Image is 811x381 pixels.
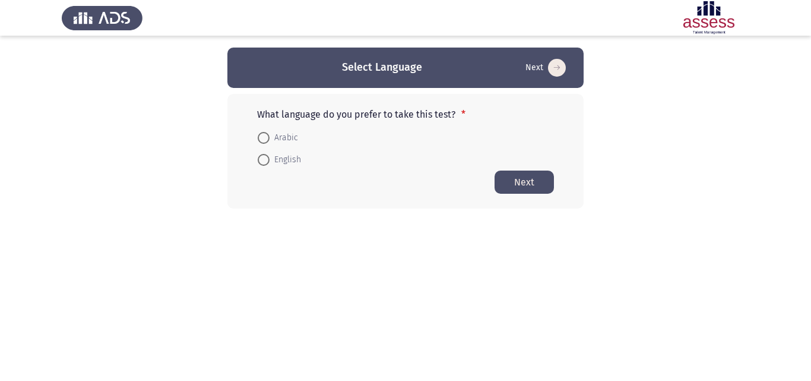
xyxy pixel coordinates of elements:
img: Assessment logo of ASSESS Focus 4 Module Assessment (EN/AR) (Advanced - IB) [669,1,749,34]
span: English [270,153,301,167]
img: Assess Talent Management logo [62,1,142,34]
p: What language do you prefer to take this test? [257,109,554,120]
span: Arabic [270,131,298,145]
button: Start assessment [522,58,569,77]
h3: Select Language [342,60,422,75]
button: Start assessment [495,171,554,194]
